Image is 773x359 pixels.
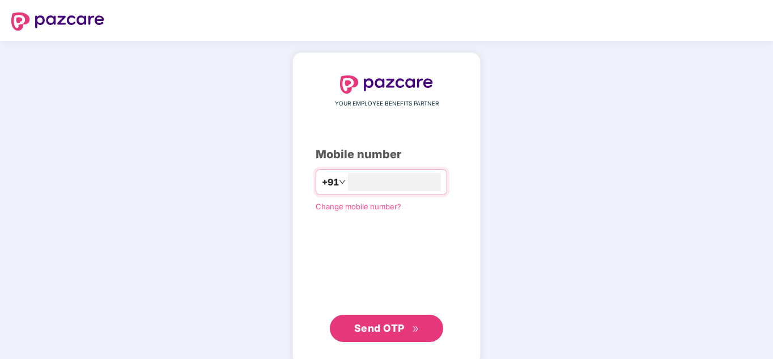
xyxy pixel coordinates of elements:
span: double-right [412,326,419,333]
img: logo [11,12,104,31]
span: down [339,179,346,185]
span: YOUR EMPLOYEE BENEFITS PARTNER [335,99,439,108]
div: Mobile number [316,146,457,163]
span: +91 [322,175,339,189]
img: logo [340,75,433,94]
button: Send OTPdouble-right [330,315,443,342]
a: Change mobile number? [316,202,401,211]
span: Send OTP [354,322,405,334]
